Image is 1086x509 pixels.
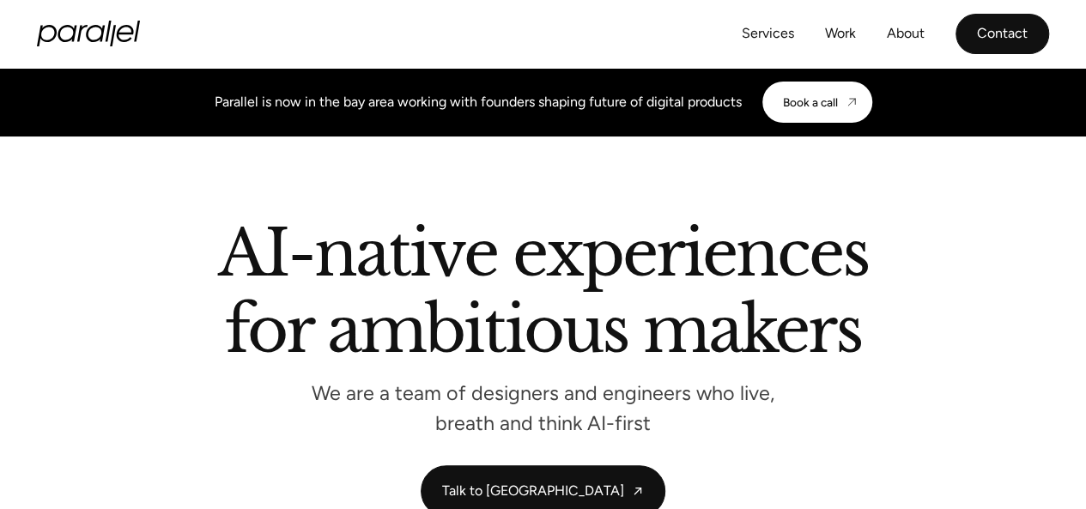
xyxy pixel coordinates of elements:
div: Parallel is now in the bay area working with founders shaping future of digital products [215,92,742,112]
a: Services [742,21,794,46]
a: About [887,21,925,46]
a: Work [825,21,856,46]
a: Contact [956,14,1049,54]
a: Book a call [762,82,872,123]
img: CTA arrow image [845,95,858,109]
p: We are a team of designers and engineers who live, breath and think AI-first [286,386,801,431]
h2: AI-native experiences for ambitious makers [88,222,998,367]
div: Book a call [783,95,838,109]
a: home [37,21,140,46]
